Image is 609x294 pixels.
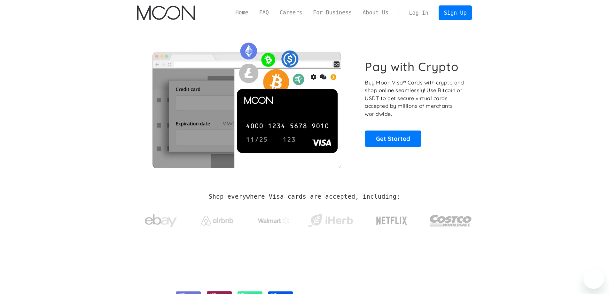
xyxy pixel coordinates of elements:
h1: Pay with Crypto [365,60,459,74]
img: Costco [429,209,472,233]
a: FAQ [254,9,274,17]
img: iHerb [307,212,354,229]
a: Airbnb [193,209,241,229]
iframe: Button to launch messaging window [583,268,604,289]
a: Sign Up [439,5,472,20]
a: About Us [357,9,394,17]
img: Walmart [258,217,290,225]
a: Log In [404,6,434,20]
a: iHerb [307,206,354,232]
a: Costco [429,202,472,236]
a: Get Started [365,131,421,147]
a: For Business [308,9,357,17]
a: Netflix [363,206,420,232]
a: Home [230,9,254,17]
p: Buy Moon Visa® Cards with crypto and shop online seamlessly! Use Bitcoin or USDT to get secure vi... [365,79,465,118]
img: Moon Cards let you spend your crypto anywhere Visa is accepted. [137,38,356,168]
img: Moon Logo [137,5,195,20]
a: ebay [137,204,185,234]
a: home [137,5,195,20]
h2: Shop everywhere Visa cards are accepted, including: [209,193,400,200]
a: Careers [274,9,308,17]
img: Airbnb [201,216,233,226]
a: Walmart [250,211,298,228]
img: ebay [145,211,177,231]
img: Netflix [376,213,408,229]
